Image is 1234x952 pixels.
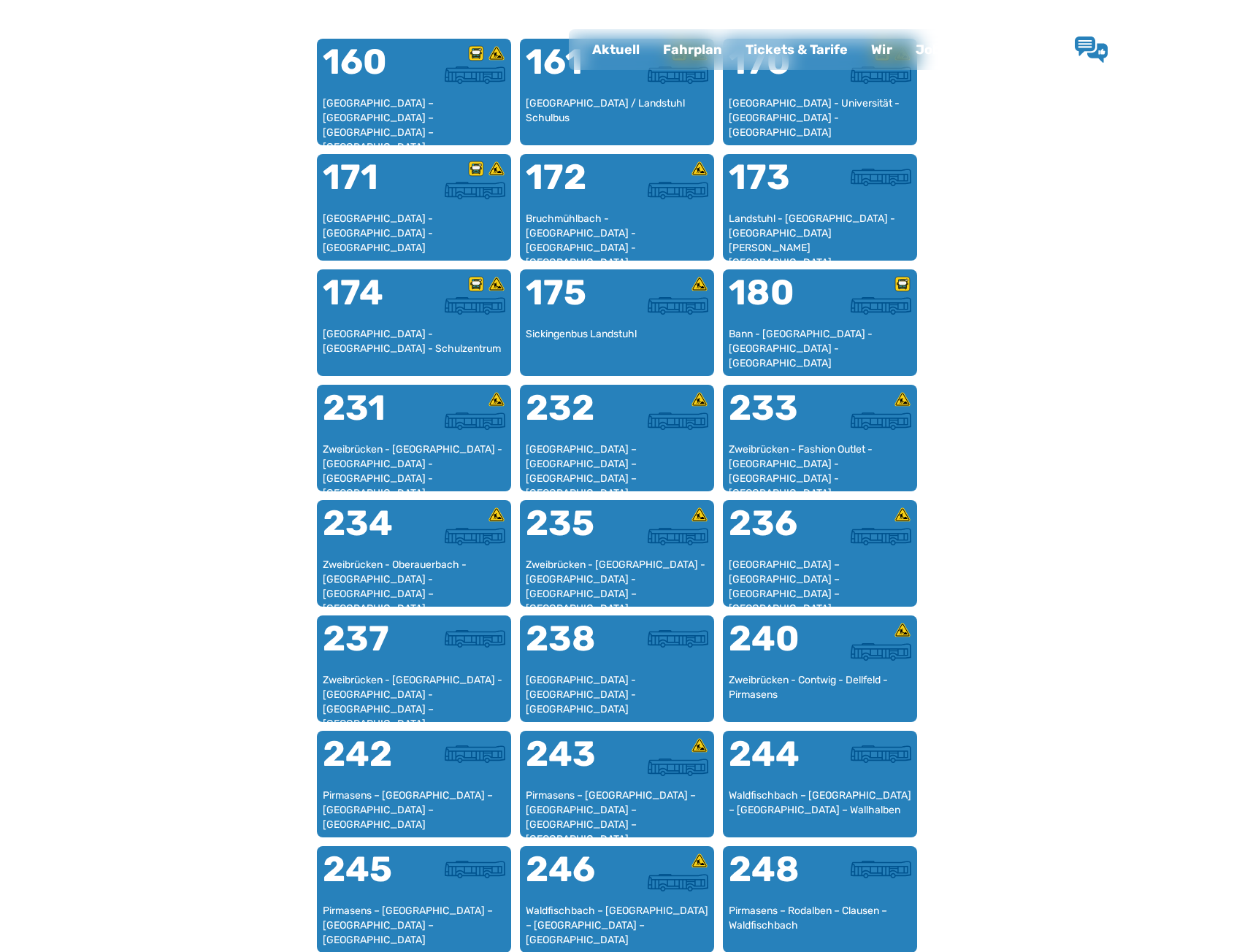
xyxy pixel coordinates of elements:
div: 173 [729,160,820,212]
img: Überlandbus [851,169,911,186]
a: Tickets & Tarife [734,31,859,69]
span: Lob & Kritik [1119,41,1195,57]
img: Überlandbus [445,861,505,878]
div: [GEOGRAPHIC_DATA] – [GEOGRAPHIC_DATA] – [GEOGRAPHIC_DATA] – [GEOGRAPHIC_DATA] – [GEOGRAPHIC_DATA] [526,442,708,485]
div: Bann - [GEOGRAPHIC_DATA] - [GEOGRAPHIC_DATA] - [GEOGRAPHIC_DATA] [729,327,911,370]
img: Überlandbus [648,874,708,891]
div: Zweibrücken - [GEOGRAPHIC_DATA] - [GEOGRAPHIC_DATA] - [GEOGRAPHIC_DATA] – [GEOGRAPHIC_DATA] [323,673,505,716]
a: Lob & Kritik [1075,37,1195,63]
div: Pirmasens – Rodalben – Clausen – Waldfischbach [729,904,911,947]
div: 244 [729,737,820,789]
a: QNV Logo [47,35,104,64]
div: Waldfischbach – [GEOGRAPHIC_DATA] – [GEOGRAPHIC_DATA] – [GEOGRAPHIC_DATA] [526,904,708,947]
img: Überlandbus [851,66,911,84]
img: Überlandbus [648,182,708,199]
div: 232 [526,391,617,443]
a: Wir [859,31,904,69]
div: 172 [526,160,617,212]
img: Überlandbus [445,745,505,763]
div: 236 [729,506,820,558]
div: 238 [526,621,617,674]
div: Bruchmühlbach - [GEOGRAPHIC_DATA] - [GEOGRAPHIC_DATA] - [GEOGRAPHIC_DATA] - [GEOGRAPHIC_DATA] [526,212,708,255]
div: Zweibrücken - Contwig - Dellfeld - Pirmasens [729,673,911,716]
div: 237 [323,621,414,674]
div: Pirmasens – [GEOGRAPHIC_DATA] – [GEOGRAPHIC_DATA] – [GEOGRAPHIC_DATA] – [GEOGRAPHIC_DATA] [526,788,708,832]
a: Kontakt [959,31,1035,69]
img: Überlandbus [648,66,708,84]
div: [GEOGRAPHIC_DATA] - Universität - [GEOGRAPHIC_DATA] - [GEOGRAPHIC_DATA] [729,96,911,139]
div: 171 [323,160,414,212]
img: Überlandbus [445,297,505,315]
div: [GEOGRAPHIC_DATA] / Landstuhl Schulbus [526,96,708,139]
a: Jobs [904,31,959,69]
div: 235 [526,506,617,558]
img: Überlandbus [851,412,911,430]
a: Fahrplan [651,31,734,69]
img: Überlandbus [851,297,911,315]
div: Zweibrücken - Fashion Outlet - [GEOGRAPHIC_DATA] - [GEOGRAPHIC_DATA] - [GEOGRAPHIC_DATA] [729,442,911,485]
div: Zweibrücken - Oberauerbach - [GEOGRAPHIC_DATA] - [GEOGRAPHIC_DATA] – [GEOGRAPHIC_DATA] [323,558,505,601]
div: 170 [729,45,820,97]
img: QNV Logo [47,39,104,60]
div: 234 [323,506,414,558]
div: 240 [729,621,820,674]
img: Überlandbus [445,66,505,84]
img: Überlandbus [851,745,911,763]
img: Überlandbus [648,297,708,315]
div: 245 [323,852,414,905]
img: Überlandbus [648,412,708,430]
div: [GEOGRAPHIC_DATA] – [GEOGRAPHIC_DATA] – [GEOGRAPHIC_DATA] – [GEOGRAPHIC_DATA] – [GEOGRAPHIC_DATA]... [323,96,505,139]
div: 246 [526,852,617,905]
div: Pirmasens – [GEOGRAPHIC_DATA] – [GEOGRAPHIC_DATA] – [GEOGRAPHIC_DATA] [323,788,505,832]
img: Überlandbus [851,528,911,545]
div: [GEOGRAPHIC_DATA] – [GEOGRAPHIC_DATA] – [GEOGRAPHIC_DATA] – [GEOGRAPHIC_DATA] [729,558,911,601]
div: [GEOGRAPHIC_DATA] - [GEOGRAPHIC_DATA] - Schulzentrum [323,327,505,370]
img: Überlandbus [851,861,911,878]
img: Überlandbus [445,182,505,199]
div: Pirmasens – [GEOGRAPHIC_DATA] – [GEOGRAPHIC_DATA] – [GEOGRAPHIC_DATA] [323,904,505,947]
img: Überlandbus [445,412,505,430]
div: Zweibrücken - [GEOGRAPHIC_DATA] - [GEOGRAPHIC_DATA] - [GEOGRAPHIC_DATA] - [GEOGRAPHIC_DATA] - [GE... [323,442,505,485]
div: 233 [729,391,820,443]
div: Landstuhl - [GEOGRAPHIC_DATA] - [GEOGRAPHIC_DATA][PERSON_NAME][GEOGRAPHIC_DATA] [729,212,911,255]
img: Überlandbus [648,528,708,545]
img: Überlandbus [851,643,911,661]
img: Überlandbus [648,630,708,648]
div: 243 [526,737,617,789]
div: [GEOGRAPHIC_DATA] - [GEOGRAPHIC_DATA] - [GEOGRAPHIC_DATA] [323,212,505,255]
div: Zweibrücken - [GEOGRAPHIC_DATA] - [GEOGRAPHIC_DATA] - [GEOGRAPHIC_DATA] – [GEOGRAPHIC_DATA] [526,558,708,601]
div: 242 [323,737,414,789]
div: Waldfischbach – [GEOGRAPHIC_DATA] – [GEOGRAPHIC_DATA] – Wallhalben [729,788,911,832]
div: 174 [323,275,414,328]
div: 161 [526,45,617,97]
img: Überlandbus [648,759,708,776]
img: Überlandbus [445,528,505,545]
div: 248 [729,852,820,905]
a: Aktuell [580,31,651,69]
div: 231 [323,391,414,443]
div: Sickingenbus Landstuhl [526,327,708,370]
div: 160 [323,45,414,97]
div: 180 [729,275,820,328]
img: Überlandbus [445,630,505,648]
div: [GEOGRAPHIC_DATA] - [GEOGRAPHIC_DATA] - [GEOGRAPHIC_DATA] [526,673,708,716]
div: 175 [526,275,617,328]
